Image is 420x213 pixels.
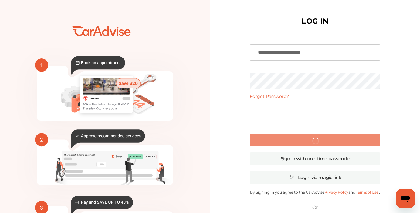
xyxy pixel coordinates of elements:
[396,189,415,208] iframe: Button to launch messaging window
[250,190,380,195] p: By Signing In you agree to the CarAdvise and .
[302,18,328,24] h1: LOG IN
[250,171,380,184] a: Login via magic link
[312,204,318,211] p: Or
[355,190,379,195] a: Terms of Use
[289,175,295,180] img: magic_icon.32c66aac.svg
[250,94,289,99] a: Forgot Password?
[250,152,380,165] a: Sign in with one-time passcode
[269,104,361,128] iframe: reCAPTCHA
[324,190,348,195] a: Privacy Policy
